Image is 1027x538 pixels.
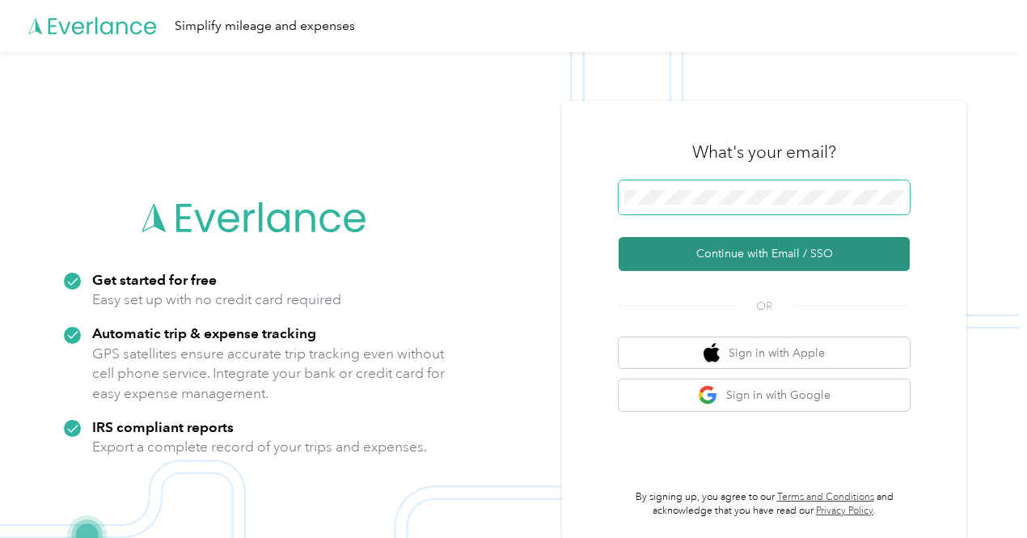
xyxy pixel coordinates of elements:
[92,344,446,404] p: GPS satellites ensure accurate trip tracking even without cell phone service. Integrate your bank...
[92,418,234,435] strong: IRS compliant reports
[698,385,718,405] img: google logo
[92,290,341,310] p: Easy set up with no credit card required
[619,379,910,411] button: google logoSign in with Google
[704,343,720,363] img: apple logo
[92,271,217,288] strong: Get started for free
[619,337,910,369] button: apple logoSign in with Apple
[619,237,910,271] button: Continue with Email / SSO
[619,490,910,519] p: By signing up, you agree to our and acknowledge that you have read our .
[92,437,427,457] p: Export a complete record of your trips and expenses.
[92,324,316,341] strong: Automatic trip & expense tracking
[736,298,792,315] span: OR
[175,16,355,36] div: Simplify mileage and expenses
[816,505,873,517] a: Privacy Policy
[777,491,874,503] a: Terms and Conditions
[692,141,836,163] h3: What's your email?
